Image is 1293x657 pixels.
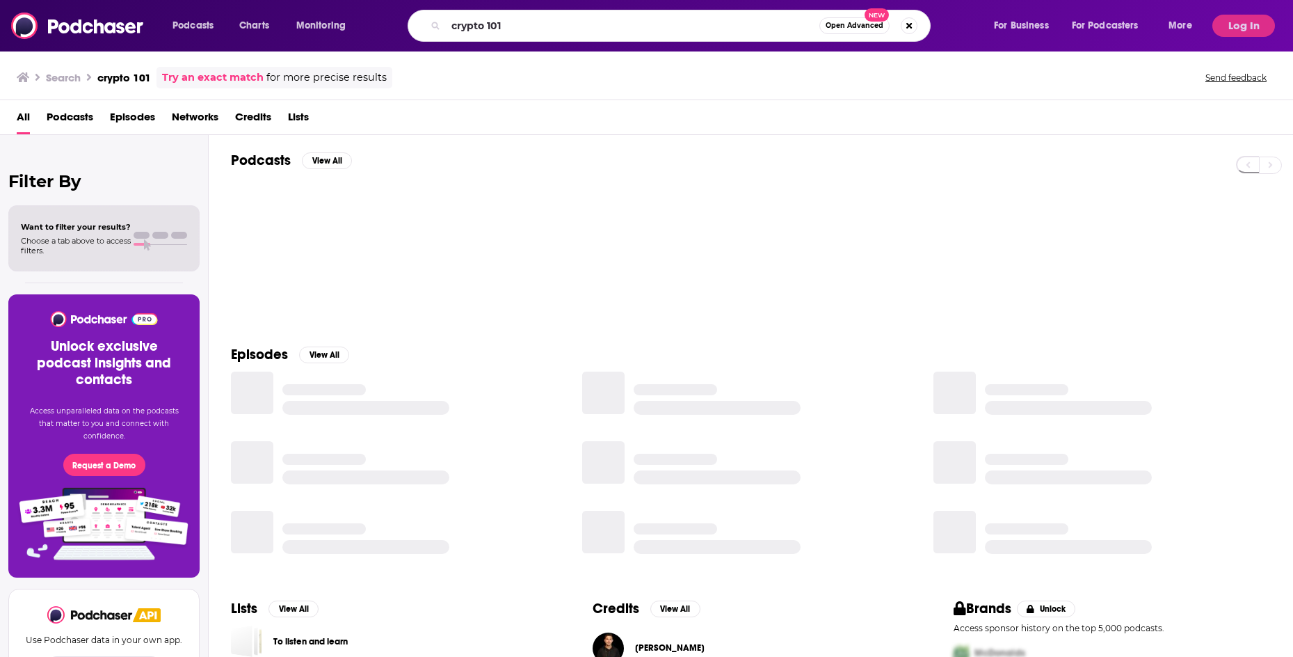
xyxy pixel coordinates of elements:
button: Open AdvancedNew [819,17,890,34]
a: EpisodesView All [231,346,349,363]
h2: Lists [231,600,257,617]
span: For Business [994,16,1049,35]
h2: Episodes [231,346,288,363]
button: Unlock [1017,601,1076,617]
a: All [17,106,30,134]
img: Podchaser - Follow, Share and Rate Podcasts [49,311,159,327]
span: Podcasts [172,16,214,35]
h3: Unlock exclusive podcast insights and contacts [25,338,183,388]
span: For Podcasters [1072,16,1139,35]
a: Podcasts [47,106,93,134]
button: open menu [163,15,232,37]
span: More [1168,16,1192,35]
h2: Brands [954,600,1011,617]
button: View All [299,347,349,363]
h2: Credits [593,600,639,617]
h3: crypto 101 [97,71,151,84]
button: Log In [1212,15,1275,37]
a: Charts [230,15,278,37]
input: Search podcasts, credits, & more... [446,15,819,37]
span: for more precise results [266,70,387,86]
a: ListsView All [231,600,319,617]
span: [PERSON_NAME] [635,642,705,654]
button: Send feedback [1201,72,1271,84]
a: Try an exact match [162,70,264,86]
button: open menu [1159,15,1210,37]
img: Podchaser - Follow, Share and Rate Podcasts [47,606,134,624]
button: View All [650,601,700,617]
button: open menu [1063,15,1159,37]
button: open menu [287,15,364,37]
a: CreditsView All [593,600,700,617]
span: Monitoring [296,16,346,35]
h2: Podcasts [231,152,291,169]
a: Bryce Paul [635,642,705,654]
a: Networks [172,106,218,134]
img: Podchaser API banner [133,608,161,622]
a: To listen and learn [231,626,262,657]
button: View All [268,601,319,617]
p: Use Podchaser data in your own app. [26,635,182,645]
p: Access sponsor history on the top 5,000 podcasts. [954,623,1271,633]
span: New [865,8,890,22]
span: Choose a tab above to access filters. [21,236,131,255]
h3: Search [46,71,81,84]
div: Search podcasts, credits, & more... [421,10,944,42]
span: Open Advanced [826,22,883,29]
button: Request a Demo [63,454,145,476]
button: open menu [984,15,1066,37]
span: Want to filter your results? [21,222,131,232]
p: Access unparalleled data on the podcasts that matter to you and connect with confidence. [25,405,183,443]
a: PodcastsView All [231,152,352,169]
a: To listen and learn [273,634,348,649]
span: Charts [239,16,269,35]
a: Credits [235,106,271,134]
a: Episodes [110,106,155,134]
h2: Filter By [8,171,200,191]
button: View All [302,152,352,169]
img: Podchaser - Follow, Share and Rate Podcasts [11,13,145,39]
img: Pro Features [15,487,193,561]
a: Lists [288,106,309,134]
